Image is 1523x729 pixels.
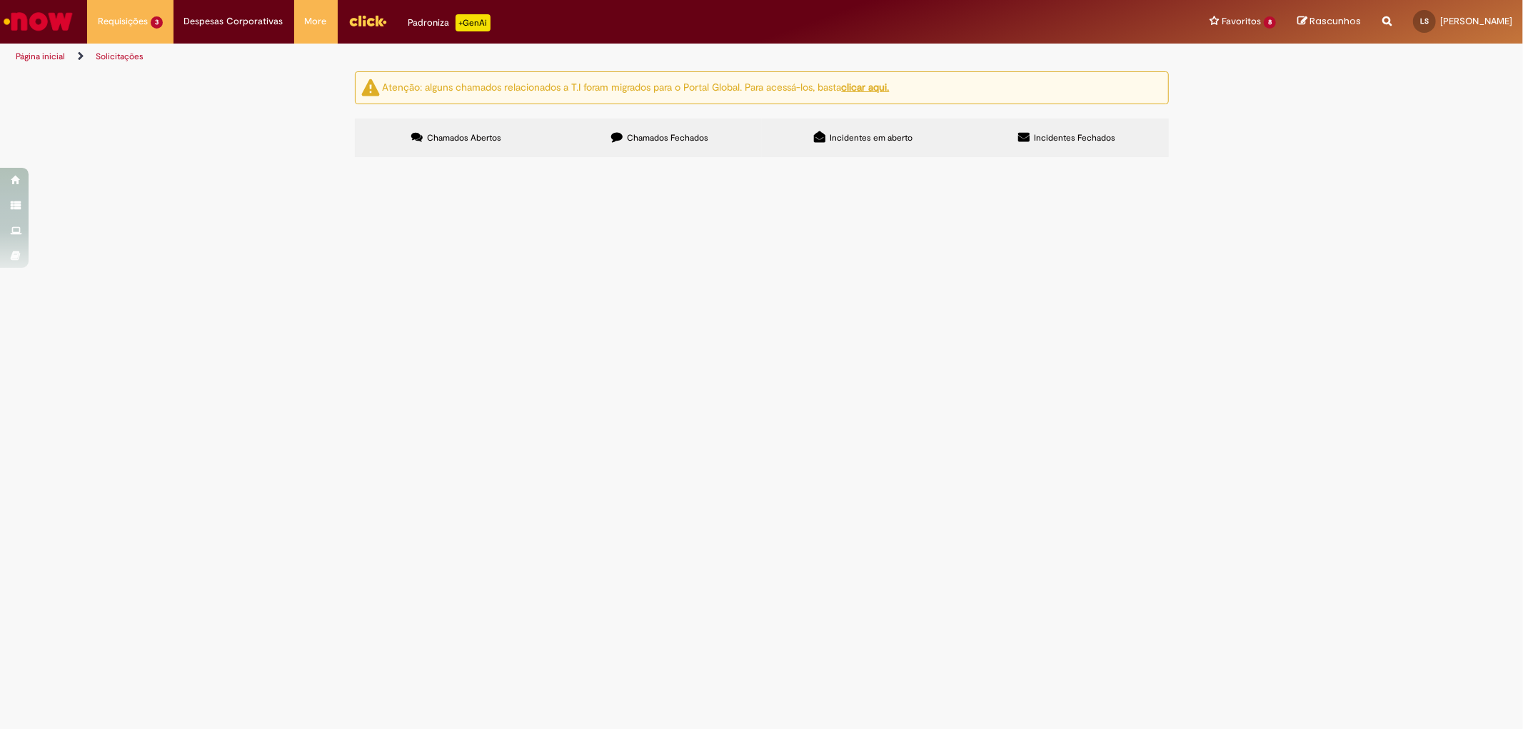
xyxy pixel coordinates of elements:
[830,132,913,144] span: Incidentes em aberto
[842,81,890,94] a: clicar aqui.
[151,16,163,29] span: 3
[1310,14,1361,28] span: Rascunhos
[627,132,708,144] span: Chamados Fechados
[96,51,144,62] a: Solicitações
[1264,16,1276,29] span: 8
[305,14,327,29] span: More
[1297,15,1361,29] a: Rascunhos
[456,14,491,31] p: +GenAi
[383,81,890,94] ng-bind-html: Atenção: alguns chamados relacionados a T.I foram migrados para o Portal Global. Para acessá-los,...
[1420,16,1429,26] span: LS
[1034,132,1115,144] span: Incidentes Fechados
[98,14,148,29] span: Requisições
[1222,14,1261,29] span: Favoritos
[427,132,501,144] span: Chamados Abertos
[408,14,491,31] div: Padroniza
[348,10,387,31] img: click_logo_yellow_360x200.png
[11,44,1005,70] ul: Trilhas de página
[1440,15,1512,27] span: [PERSON_NAME]
[1,7,75,36] img: ServiceNow
[16,51,65,62] a: Página inicial
[184,14,283,29] span: Despesas Corporativas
